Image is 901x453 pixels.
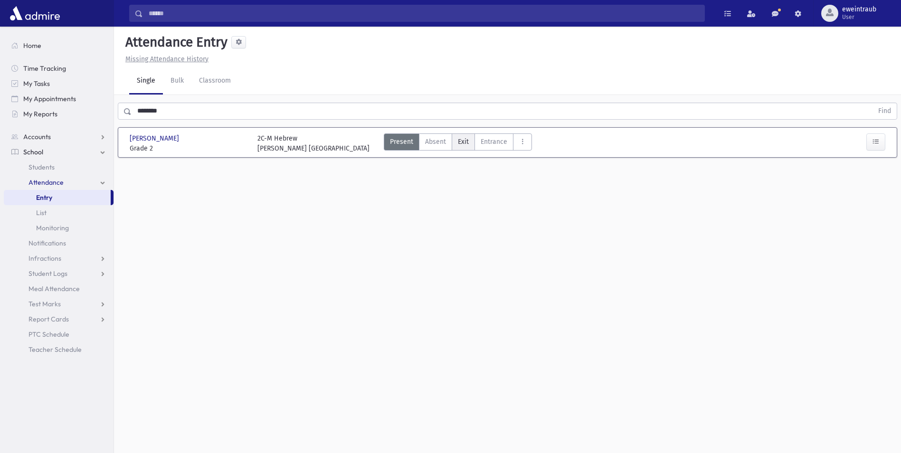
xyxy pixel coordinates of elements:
[130,143,248,153] span: Grade 2
[4,91,114,106] a: My Appointments
[4,160,114,175] a: Students
[458,137,469,147] span: Exit
[4,129,114,144] a: Accounts
[28,254,61,263] span: Infractions
[23,132,51,141] span: Accounts
[28,315,69,323] span: Report Cards
[23,41,41,50] span: Home
[23,79,50,88] span: My Tasks
[28,330,69,339] span: PTC Schedule
[4,61,114,76] a: Time Tracking
[4,205,114,220] a: List
[191,68,238,94] a: Classroom
[4,281,114,296] a: Meal Attendance
[23,110,57,118] span: My Reports
[129,68,163,94] a: Single
[163,68,191,94] a: Bulk
[36,224,69,232] span: Monitoring
[4,76,114,91] a: My Tasks
[481,137,507,147] span: Entrance
[425,137,446,147] span: Absent
[4,38,114,53] a: Home
[28,284,80,293] span: Meal Attendance
[8,4,62,23] img: AdmirePro
[36,208,47,217] span: List
[36,193,52,202] span: Entry
[4,296,114,311] a: Test Marks
[4,266,114,281] a: Student Logs
[4,175,114,190] a: Attendance
[4,106,114,122] a: My Reports
[28,300,61,308] span: Test Marks
[4,220,114,236] a: Monitoring
[4,342,114,357] a: Teacher Schedule
[122,55,209,63] a: Missing Attendance History
[143,5,704,22] input: Search
[28,178,64,187] span: Attendance
[873,103,897,119] button: Find
[4,327,114,342] a: PTC Schedule
[257,133,370,153] div: 2C-M Hebrew [PERSON_NAME] [GEOGRAPHIC_DATA]
[842,13,876,21] span: User
[28,239,66,247] span: Notifications
[23,148,43,156] span: School
[125,55,209,63] u: Missing Attendance History
[122,34,228,50] h5: Attendance Entry
[4,144,114,160] a: School
[4,311,114,327] a: Report Cards
[4,190,111,205] a: Entry
[28,269,67,278] span: Student Logs
[28,345,82,354] span: Teacher Schedule
[842,6,876,13] span: eweintraub
[4,251,114,266] a: Infractions
[28,163,55,171] span: Students
[4,236,114,251] a: Notifications
[384,133,532,153] div: AttTypes
[130,133,181,143] span: [PERSON_NAME]
[390,137,413,147] span: Present
[23,94,76,103] span: My Appointments
[23,64,66,73] span: Time Tracking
